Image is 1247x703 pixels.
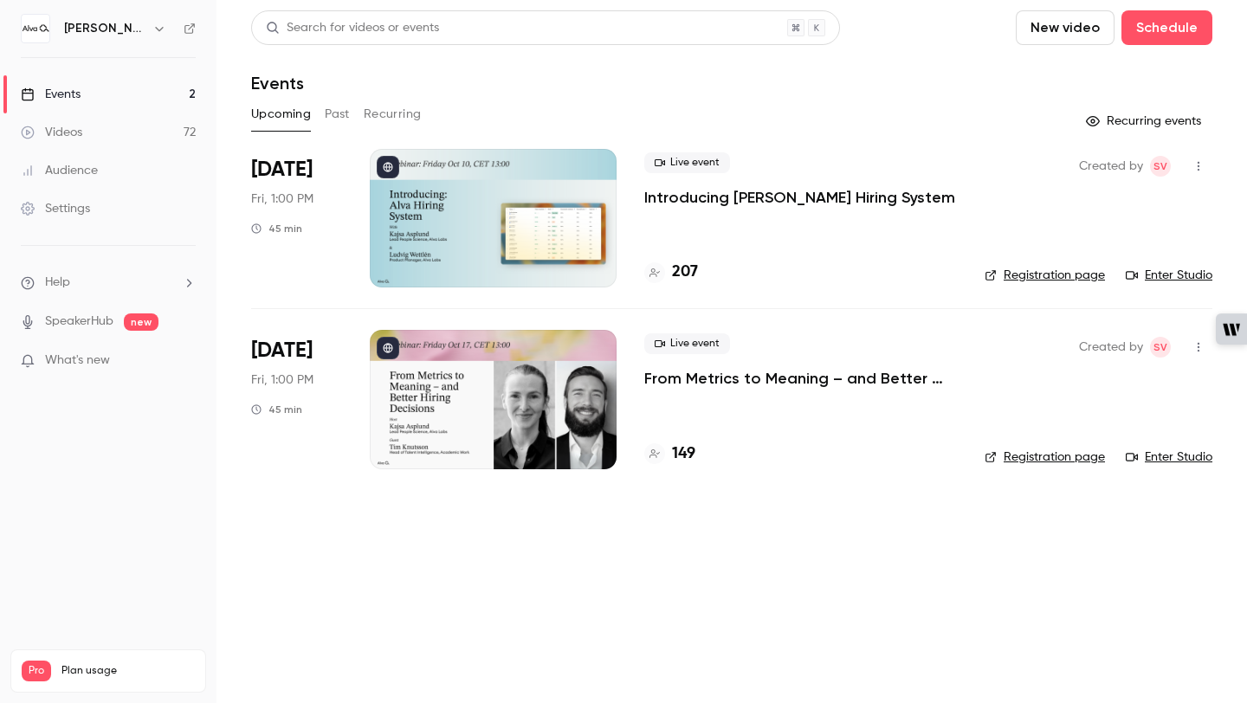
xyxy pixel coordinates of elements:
a: 149 [644,442,695,466]
span: Created by [1079,337,1143,358]
div: Videos [21,124,82,141]
div: Events [21,86,81,103]
div: Oct 17 Fri, 1:00 PM (Europe/Stockholm) [251,330,342,468]
h6: [PERSON_NAME] Labs [64,20,145,37]
iframe: Noticeable Trigger [175,353,196,369]
span: Sara Vinell [1150,156,1171,177]
span: Pro [22,661,51,681]
a: Introducing [PERSON_NAME] Hiring System [644,187,955,208]
button: Past [325,100,350,128]
span: Fri, 1:00 PM [251,371,313,389]
a: Registration page [985,267,1105,284]
span: Created by [1079,156,1143,177]
span: SV [1153,156,1167,177]
span: [DATE] [251,156,313,184]
span: [DATE] [251,337,313,364]
span: Live event [644,152,730,173]
div: 45 min [251,222,302,235]
span: Fri, 1:00 PM [251,190,313,208]
button: Upcoming [251,100,311,128]
span: Sara Vinell [1150,337,1171,358]
a: Registration page [985,448,1105,466]
div: Audience [21,162,98,179]
span: new [124,313,158,331]
a: From Metrics to Meaning – and Better Hiring Decisions [644,368,957,389]
button: Recurring [364,100,422,128]
div: Oct 10 Fri, 1:00 PM (Europe/Stockholm) [251,149,342,287]
a: Enter Studio [1126,267,1212,284]
h4: 207 [672,261,698,284]
img: Alva Labs [22,15,49,42]
span: Live event [644,333,730,354]
a: 207 [644,261,698,284]
span: What's new [45,351,110,370]
button: New video [1016,10,1115,45]
button: Recurring events [1078,107,1212,135]
a: SpeakerHub [45,313,113,331]
h4: 149 [672,442,695,466]
div: Settings [21,200,90,217]
h1: Events [251,73,304,94]
a: Enter Studio [1126,448,1212,466]
span: Plan usage [61,664,195,678]
span: SV [1153,337,1167,358]
div: Search for videos or events [266,19,439,37]
span: Help [45,274,70,292]
li: help-dropdown-opener [21,274,196,292]
div: 45 min [251,403,302,416]
button: Schedule [1121,10,1212,45]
